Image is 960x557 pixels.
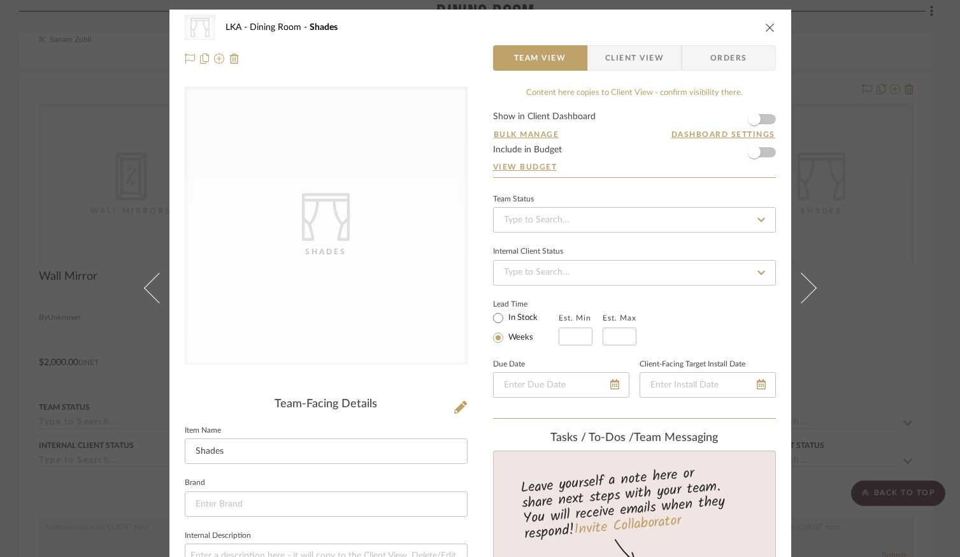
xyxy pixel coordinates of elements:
input: Type to Search… [493,260,776,286]
div: Team Status [493,196,534,203]
span: Tasks / To-Dos / [550,432,634,444]
input: Enter Install Date [640,372,776,398]
label: Due Date [493,361,525,368]
img: Remove from project [229,54,240,64]
button: close [764,22,776,33]
div: team Messaging [493,431,776,445]
input: Enter Due Date [493,372,629,398]
div: Content here copies to Client View - confirm visibility there. [493,87,776,99]
span: Team View [514,45,566,71]
div: Internal Client Status [493,249,563,255]
label: Internal Description [185,533,251,539]
input: Enter Brand [185,491,468,517]
a: Invite Collaborator [573,510,682,542]
button: Dashboard Settings [671,129,776,140]
label: Est. Max [603,314,636,322]
div: Leave yourself a note here or share next steps with your team. You will receive emails when they ... [491,459,777,545]
label: Client-Facing Target Install Date [640,361,745,368]
label: In Stock [506,312,538,324]
div: Team-Facing Details [185,398,468,412]
label: Brand [185,480,205,486]
a: View Budget [493,162,776,172]
span: LKA [226,23,250,32]
button: Bulk Manage [493,129,560,140]
label: Est. Min [559,314,591,322]
label: Lead Time [493,298,559,310]
mat-radio-group: Select item type [493,310,559,345]
span: Shades [310,23,338,32]
span: Orders [696,45,761,71]
span: Dining Room [250,23,310,32]
label: Weeks [506,332,533,344]
span: Client View [605,45,664,71]
input: Enter Item Name [185,438,468,464]
input: Type to Search… [493,207,776,233]
label: Item Name [185,428,221,434]
div: Shades [262,245,390,258]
